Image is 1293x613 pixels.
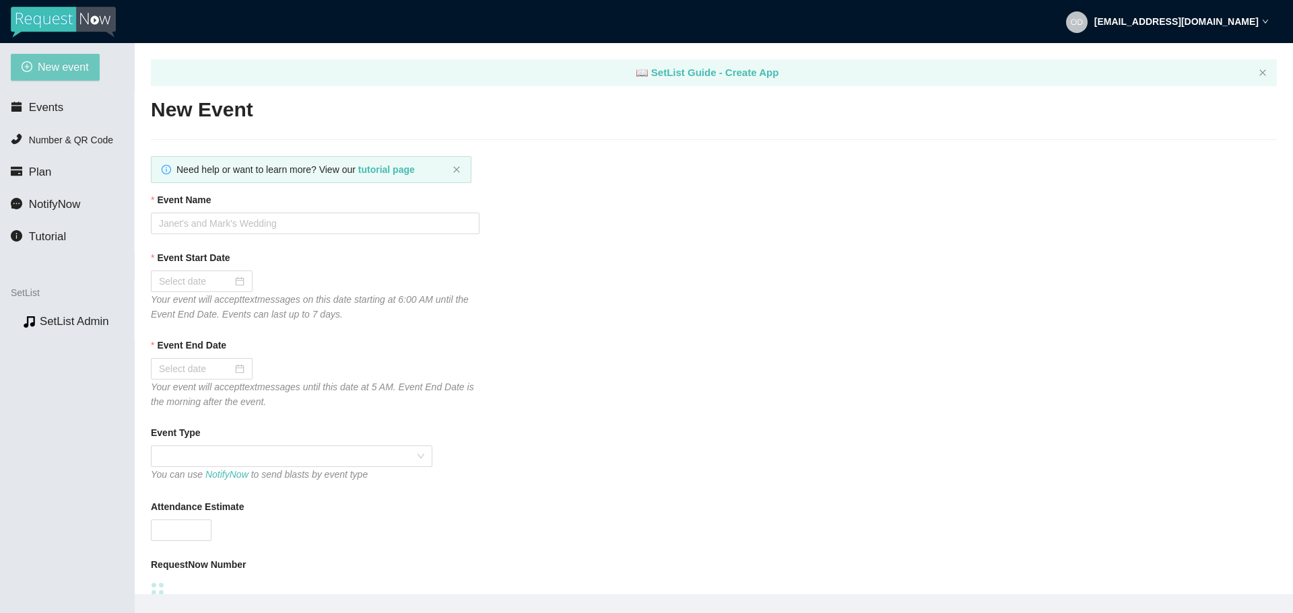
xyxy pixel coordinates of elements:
[151,213,479,234] input: Janet's and Mark's Wedding
[636,67,649,78] span: laptop
[151,557,246,572] b: RequestNow Number
[1094,16,1259,27] strong: [EMAIL_ADDRESS][DOMAIN_NAME]
[159,361,232,376] input: Select date
[38,59,89,75] span: New event
[176,164,415,175] span: Need help or want to learn more? View our
[636,67,779,78] a: laptop SetList Guide - Create App
[1262,18,1269,25] span: down
[157,192,211,207] b: Event Name
[1259,69,1267,77] button: close
[159,274,232,289] input: Select date
[29,198,80,211] span: NotifyNow
[151,382,474,407] i: Your event will accept text messages until this date at 5 AM. Event End Date is the morning after...
[151,467,432,482] div: You can use to send blasts by event type
[205,469,248,480] a: NotifyNow
[11,230,22,242] span: info-circle
[11,7,116,38] img: RequestNow
[162,165,171,174] span: info-circle
[11,198,22,209] span: message
[29,166,52,178] span: Plan
[22,61,32,74] span: plus-circle
[11,166,22,177] span: credit-card
[11,101,22,112] span: calendar
[151,425,201,440] b: Event Type
[453,166,461,174] button: close
[151,96,1277,124] h2: New Event
[157,250,230,265] b: Event Start Date
[1066,11,1088,33] img: bc7292c8c494ec28e4d9bb16b4cea365
[29,135,113,145] span: Number & QR Code
[11,54,100,81] button: plus-circleNew event
[358,164,415,175] a: tutorial page
[29,101,63,114] span: Events
[151,294,469,320] i: Your event will accept text messages on this date starting at 6:00 AM until the Event End Date. E...
[157,338,226,353] b: Event End Date
[29,230,66,243] span: Tutorial
[40,315,109,328] a: SetList Admin
[11,133,22,145] span: phone
[151,499,244,514] b: Attendance Estimate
